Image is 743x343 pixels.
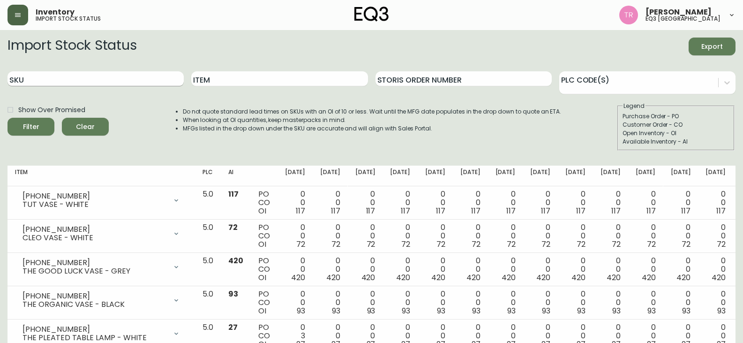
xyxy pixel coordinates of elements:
[390,190,410,215] div: 0 0
[401,239,410,250] span: 72
[390,290,410,315] div: 0 0
[296,206,305,216] span: 117
[23,334,167,342] div: THE PLEATED TABLE LAMP - WHITE
[401,206,410,216] span: 117
[577,305,585,316] span: 93
[195,186,221,220] td: 5.0
[628,166,663,186] th: [DATE]
[195,220,221,253] td: 5.0
[258,206,266,216] span: OI
[355,290,375,315] div: 0 0
[623,137,729,146] div: Available Inventory - AI
[565,190,585,215] div: 0 0
[717,239,726,250] span: 72
[712,272,726,283] span: 420
[623,112,729,121] div: Purchase Order - PO
[507,239,516,250] span: 72
[541,206,550,216] span: 117
[195,166,221,186] th: PLC
[183,107,562,116] li: Do not quote standard lead times on SKUs with an OI of 10 or less. Wait until the MFG date popula...
[15,223,188,244] div: [PHONE_NUMBER]CLEO VASE - WHITE
[367,305,375,316] span: 93
[296,239,305,250] span: 72
[331,239,340,250] span: 72
[593,166,628,186] th: [DATE]
[646,206,656,216] span: 117
[623,129,729,137] div: Open Inventory - OI
[705,223,726,249] div: 0 0
[390,257,410,282] div: 0 0
[361,272,375,283] span: 420
[258,305,266,316] span: OI
[221,166,251,186] th: AI
[23,200,167,209] div: TUT VASE - WHITE
[228,322,238,333] span: 27
[682,305,690,316] span: 93
[320,290,340,315] div: 0 0
[258,223,270,249] div: PO CO
[383,166,418,186] th: [DATE]
[523,166,558,186] th: [DATE]
[636,257,656,282] div: 0 0
[600,190,621,215] div: 0 0
[320,190,340,215] div: 0 0
[62,118,109,136] button: Clear
[460,290,480,315] div: 0 0
[495,257,516,282] div: 0 0
[23,234,167,242] div: CLEO VASE - WHITE
[636,190,656,215] div: 0 0
[495,290,516,315] div: 0 0
[611,206,621,216] span: 117
[472,305,480,316] span: 93
[577,239,585,250] span: 72
[15,257,188,277] div: [PHONE_NUMBER]THE GOOD LUCK VASE - GREY
[705,257,726,282] div: 0 0
[195,286,221,320] td: 5.0
[502,272,516,283] span: 420
[536,272,550,283] span: 420
[228,222,238,233] span: 72
[436,239,445,250] span: 72
[285,257,305,282] div: 0 0
[183,124,562,133] li: MFGs listed in the drop down under the SKU are accurate and will align with Sales Portal.
[23,267,167,275] div: THE GOOD LUCK VASE - GREY
[36,16,101,22] h5: import stock status
[460,257,480,282] div: 0 0
[23,300,167,309] div: THE ORGANIC VASE - BLACK
[36,8,75,16] span: Inventory
[671,257,691,282] div: 0 0
[530,190,550,215] div: 0 0
[23,325,167,334] div: [PHONE_NUMBER]
[18,105,85,115] span: Show Over Promised
[331,206,340,216] span: 117
[472,239,480,250] span: 72
[645,16,720,22] h5: eq3 [GEOGRAPHIC_DATA]
[530,223,550,249] div: 0 0
[576,206,585,216] span: 117
[355,223,375,249] div: 0 0
[600,290,621,315] div: 0 0
[320,257,340,282] div: 0 0
[8,38,136,55] h2: Import Stock Status
[619,6,638,24] img: 214b9049a7c64896e5c13e8f38ff7a87
[332,305,340,316] span: 93
[460,223,480,249] div: 0 0
[355,257,375,282] div: 0 0
[278,166,313,186] th: [DATE]
[698,166,733,186] th: [DATE]
[453,166,488,186] th: [DATE]
[326,272,340,283] span: 420
[682,239,690,250] span: 72
[354,7,389,22] img: logo
[642,272,656,283] span: 420
[488,166,523,186] th: [DATE]
[23,259,167,267] div: [PHONE_NUMBER]
[258,272,266,283] span: OI
[565,257,585,282] div: 0 0
[258,257,270,282] div: PO CO
[425,290,445,315] div: 0 0
[69,121,101,133] span: Clear
[565,223,585,249] div: 0 0
[600,257,621,282] div: 0 0
[425,257,445,282] div: 0 0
